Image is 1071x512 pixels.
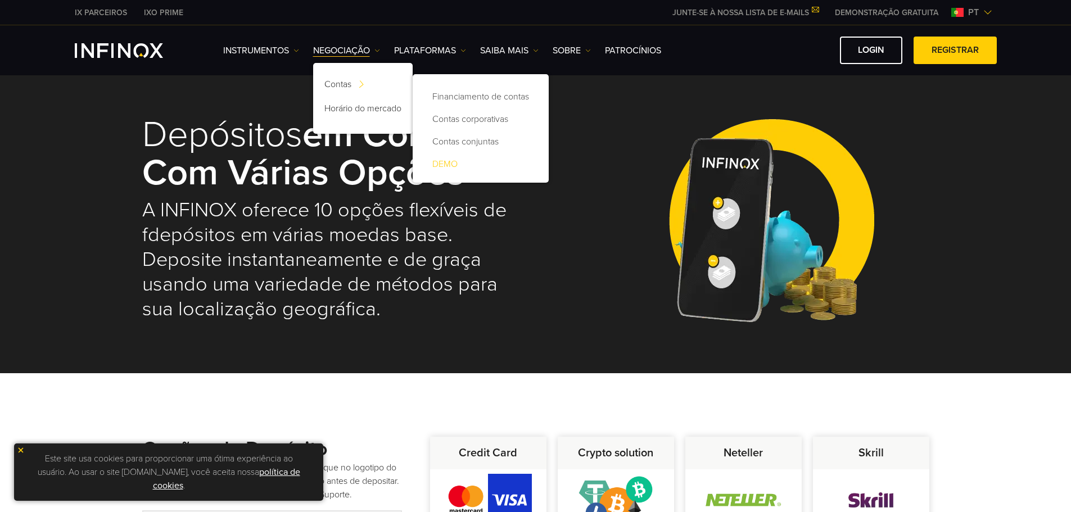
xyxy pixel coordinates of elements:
[424,85,537,108] a: Financiamento de contas
[313,44,380,57] a: NEGOCIAÇÃO
[826,7,947,19] a: INFINOX MENU
[664,8,826,17] a: JUNTE-SE À NOSSA LISTA DE E-MAILS
[480,44,539,57] a: Saiba mais
[142,437,328,461] strong: Opções de Depósito
[553,44,591,57] a: SOBRE
[424,130,537,153] a: Contas conjuntas
[424,108,537,130] a: Contas corporativas
[313,74,413,98] a: Contas
[75,43,189,58] a: INFINOX Logo
[840,37,902,64] a: Login
[914,37,997,64] a: Registrar
[20,449,318,495] p: Este site usa cookies para proporcionar uma ótima experiência ao usuário. Ao usar o site [DOMAIN_...
[858,446,884,460] strong: Skrill
[394,44,466,57] a: PLATAFORMAS
[223,44,299,57] a: Instrumentos
[964,6,983,19] span: pt
[66,7,135,19] a: INFINOX
[424,153,537,175] a: DEMO
[459,446,517,460] strong: Credit Card
[578,446,653,460] strong: Crypto solution
[135,7,192,19] a: INFINOX
[605,44,661,57] a: Patrocínios
[313,98,413,123] a: Horário do mercado
[142,198,520,321] h2: A INFINOX oferece 10 opções flexíveis de fdepósitos em várias moedas base. Deposite instantaneame...
[142,112,478,195] strong: em contas com várias opções
[724,446,763,460] strong: Neteller
[142,116,520,193] h1: Depósitos
[17,446,25,454] img: yellow close icon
